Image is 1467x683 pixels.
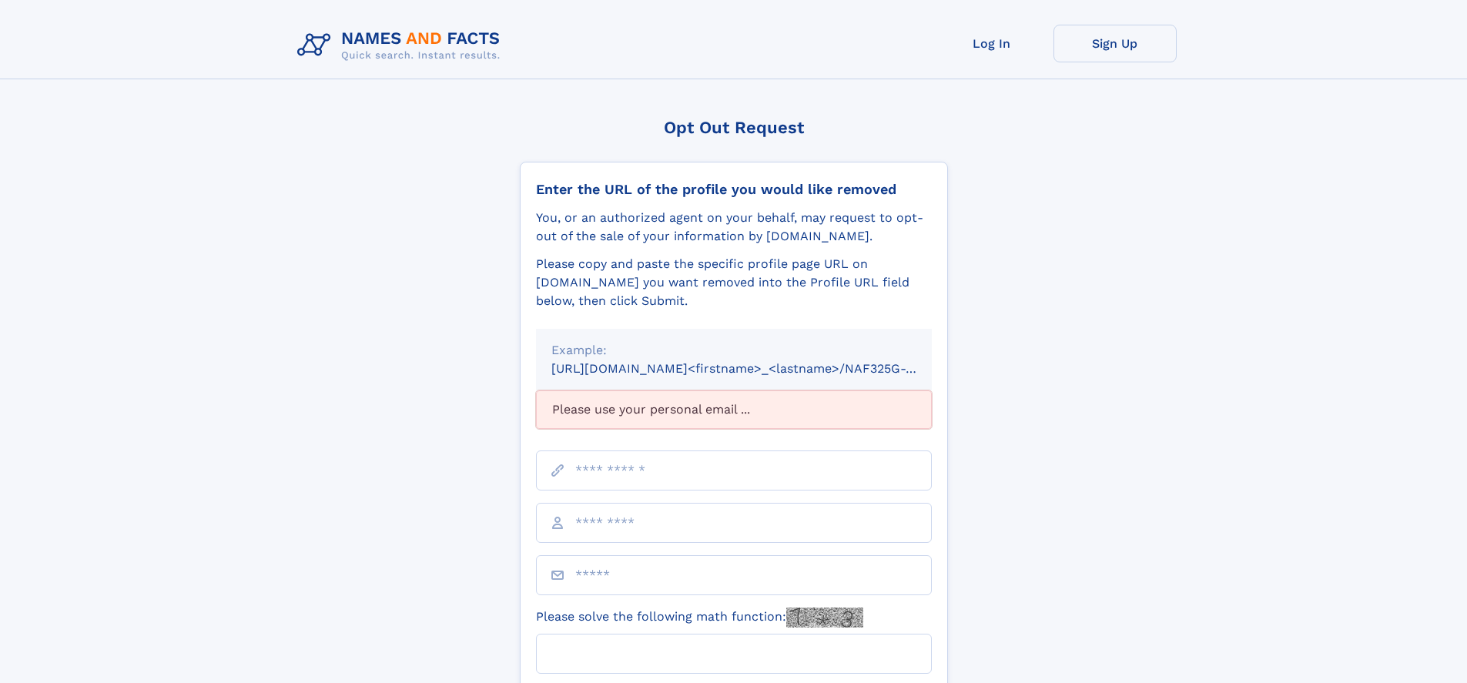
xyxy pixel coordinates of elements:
div: Example: [551,341,916,360]
a: Log In [930,25,1053,62]
div: Please copy and paste the specific profile page URL on [DOMAIN_NAME] you want removed into the Pr... [536,255,932,310]
div: You, or an authorized agent on your behalf, may request to opt-out of the sale of your informatio... [536,209,932,246]
small: [URL][DOMAIN_NAME]<firstname>_<lastname>/NAF325G-xxxxxxxx [551,361,961,376]
label: Please solve the following math function: [536,608,863,628]
div: Please use your personal email ... [536,390,932,429]
img: Logo Names and Facts [291,25,513,66]
div: Enter the URL of the profile you would like removed [536,181,932,198]
div: Opt Out Request [520,118,948,137]
a: Sign Up [1053,25,1177,62]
